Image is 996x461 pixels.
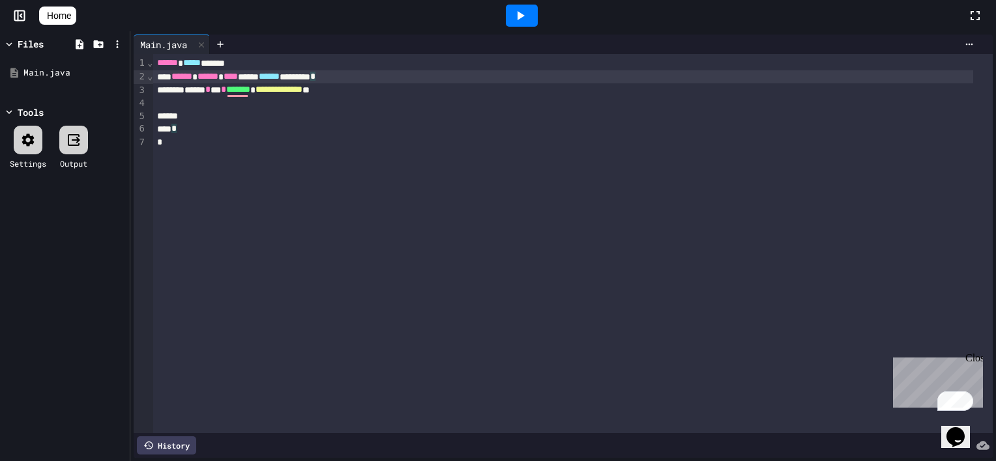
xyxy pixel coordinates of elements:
span: Home [47,9,71,22]
iframe: chat widget [941,409,983,448]
span: Fold line [147,57,153,68]
a: Home [39,7,76,25]
div: Main.java [134,38,194,51]
div: 1 [134,57,147,70]
div: 6 [134,122,147,136]
iframe: chat widget [888,352,983,408]
div: 7 [134,136,147,149]
div: Main.java [134,35,210,54]
div: 5 [134,110,147,123]
div: Output [60,158,87,169]
div: Chat with us now!Close [5,5,90,83]
div: To enrich screen reader interactions, please activate Accessibility in Grammarly extension settings [153,54,993,433]
div: 3 [134,84,147,98]
div: Tools [18,105,44,119]
div: 4 [134,97,147,110]
div: Settings [10,158,46,169]
div: Main.java [23,66,125,79]
div: Files [18,37,44,51]
div: History [137,436,196,454]
div: 2 [134,70,147,84]
span: Fold line [147,71,153,81]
